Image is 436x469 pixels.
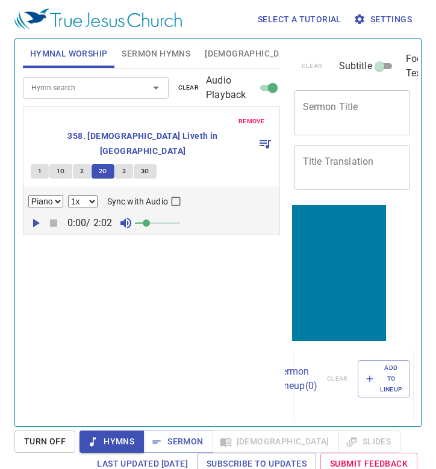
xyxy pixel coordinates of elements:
img: True Jesus Church [14,8,182,30]
button: clear [171,81,207,95]
button: Turn Off [14,431,75,453]
button: 3C [134,164,157,179]
span: 3C [141,166,149,177]
button: Select a tutorial [253,8,346,31]
span: 2C [99,166,107,177]
p: Sermon Lineup ( 0 ) [276,364,317,393]
span: Hymns [89,434,134,449]
button: 358. [DEMOGRAPHIC_DATA] Liveth in [GEOGRAPHIC_DATA] [31,129,272,158]
span: Sermon Hymns [122,46,190,61]
button: Hymns [79,431,144,453]
button: Sermon [143,431,213,453]
select: Playback Rate [68,195,98,207]
span: Audio Playback [206,73,256,102]
button: 2C [92,164,114,179]
button: 2 [73,164,91,179]
div: Sermon Lineup(0)clearAdd to Lineup [294,348,413,410]
span: Sermon [153,434,203,449]
button: Add to Lineup [358,360,411,398]
span: Select a tutorial [258,12,341,27]
span: Footer Text [406,52,434,81]
span: Hymnal Worship [30,46,108,61]
span: Subtitle [339,59,372,73]
span: Sync with Audio [107,195,168,208]
span: 2 [80,166,84,177]
button: 1 [31,164,49,179]
span: Add to Lineup [366,363,403,396]
span: Settings [356,12,412,27]
span: 1C [57,166,65,177]
span: 3 [122,166,126,177]
button: Settings [351,8,417,31]
iframe: from-child [290,203,388,343]
span: remove [238,116,265,127]
button: 3 [115,164,133,179]
button: 1C [49,164,72,179]
b: 358. [DEMOGRAPHIC_DATA] Liveth in [GEOGRAPHIC_DATA] [31,129,255,158]
span: Turn Off [24,434,66,449]
p: 0:00 / 2:02 [63,216,117,230]
button: remove [231,114,272,129]
i: Nothing saved yet [304,420,382,432]
span: clear [178,82,199,93]
button: Open [148,79,164,96]
select: Select Track [28,195,63,207]
span: 1 [38,166,42,177]
span: [DEMOGRAPHIC_DATA] [205,46,297,61]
